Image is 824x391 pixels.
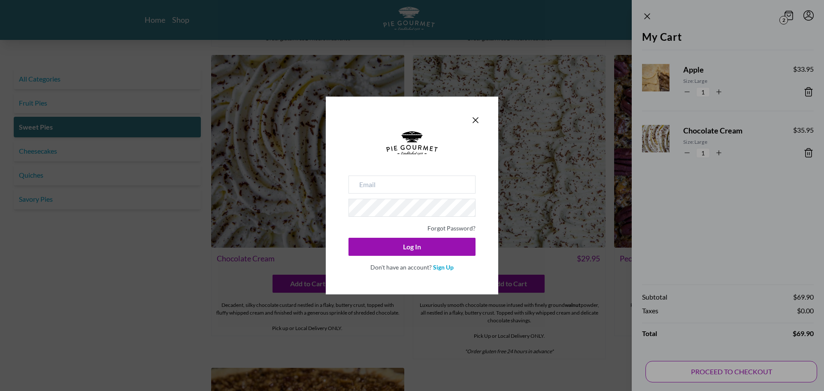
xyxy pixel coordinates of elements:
input: Email [348,176,476,194]
span: Don't have an account? [370,264,432,271]
a: Forgot Password? [427,224,476,232]
button: Close panel [470,115,481,125]
button: Log In [348,238,476,256]
a: Sign Up [433,264,454,271]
